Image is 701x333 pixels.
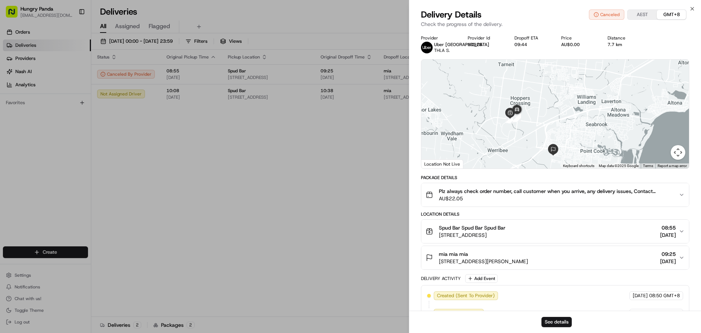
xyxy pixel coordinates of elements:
[4,160,59,174] a: 📗Knowledge Base
[633,310,648,317] span: [DATE]
[513,114,521,122] div: 25
[24,113,27,119] span: •
[61,133,63,139] span: •
[465,274,498,283] button: Add Event
[660,224,676,231] span: 08:55
[563,163,594,169] button: Keyboard shortcuts
[19,47,120,55] input: Clear
[15,163,56,171] span: Knowledge Base
[608,35,643,41] div: Distance
[7,95,47,101] div: Past conversations
[649,310,680,317] span: 08:50 GMT+8
[506,115,514,123] div: 2
[434,42,489,48] span: Uber [GEOGRAPHIC_DATA]
[468,35,503,41] div: Provider Id
[62,164,68,170] div: 💻
[28,113,45,119] span: 8月15日
[7,70,20,83] img: 1736555255976-a54dd68f-1ca7-489b-9aae-adbdc363a1c4
[33,77,100,83] div: We're available if you need us!
[59,160,120,174] a: 💻API Documentation
[423,159,447,169] a: Open this area in Google Maps (opens a new window)
[439,258,528,265] span: [STREET_ADDRESS][PERSON_NAME]
[69,163,117,171] span: API Documentation
[73,181,88,187] span: Pylon
[439,224,505,231] span: Spud Bar Spud Bar Spud Bar
[514,42,549,48] div: 09:44
[15,70,28,83] img: 1727276513143-84d647e1-66c0-4f92-a045-3c9f9f5dfd92
[113,94,133,102] button: See all
[506,115,514,123] div: 6
[439,231,505,239] span: [STREET_ADDRESS]
[468,42,482,48] button: 1D925
[421,183,689,207] button: Plz always check order number, call customer when you arrive, any delivery issues, Contact WhatsA...
[439,195,673,202] span: AU$22.05
[421,20,689,28] p: Check the progress of the delivery.
[541,317,572,327] button: See details
[51,181,88,187] a: Powered byPylon
[421,9,482,20] span: Delivery Details
[633,292,648,299] span: [DATE]
[649,292,680,299] span: 08:50 GMT+8
[7,164,13,170] div: 📗
[421,175,689,181] div: Package Details
[437,292,495,299] span: Created (Sent To Provider)
[33,70,120,77] div: Start new chat
[421,211,689,217] div: Location Details
[421,159,463,169] div: Location Not Live
[643,164,653,168] a: Terms
[599,164,639,168] span: Map data ©2025 Google
[671,145,685,160] button: Map camera controls
[660,250,676,258] span: 09:25
[124,72,133,81] button: Start new chat
[660,231,676,239] span: [DATE]
[658,164,687,168] a: Report a map error
[421,35,456,41] div: Provider
[421,246,689,269] button: mia mia mia[STREET_ADDRESS][PERSON_NAME]09:25[DATE]
[7,7,22,22] img: Nash
[15,133,20,139] img: 1736555255976-a54dd68f-1ca7-489b-9aae-adbdc363a1c4
[439,250,468,258] span: mia mia mia
[421,42,433,53] img: uber-new-logo.jpeg
[561,42,596,48] div: AU$0.00
[423,159,447,169] img: Google
[65,133,79,139] span: 8月7日
[628,10,657,19] button: AEST
[660,258,676,265] span: [DATE]
[23,133,59,139] span: [PERSON_NAME]
[421,220,689,243] button: Spud Bar Spud Bar Spud Bar[STREET_ADDRESS]08:55[DATE]
[434,48,450,53] span: THLA S.
[439,188,673,195] span: Plz always check order number, call customer when you arrive, any delivery issues, Contact WhatsA...
[7,29,133,41] p: Welcome 👋
[561,35,596,41] div: Price
[608,42,643,48] div: 7.7 km
[589,10,624,20] button: Canceled
[437,310,480,317] span: Not Assigned Driver
[657,10,686,19] button: GMT+8
[514,35,549,41] div: Dropoff ETA
[421,276,461,281] div: Delivery Activity
[7,126,19,138] img: Asif Zaman Khan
